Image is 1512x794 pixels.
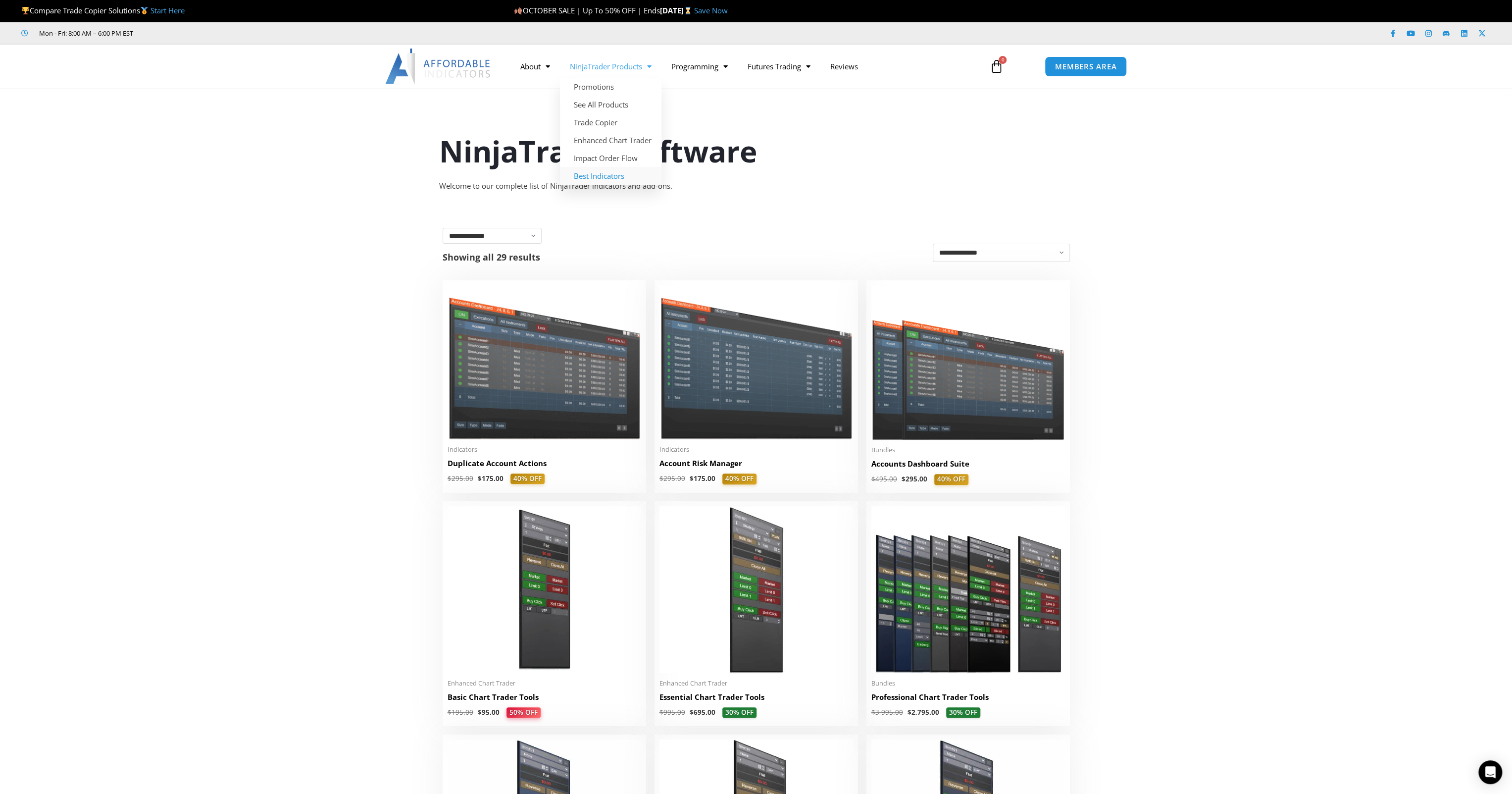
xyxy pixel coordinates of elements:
[21,5,185,15] span: Compare Trade Copier Solutions
[1055,63,1117,70] span: MEMBERS AREA
[871,692,1065,702] h2: Professional Chart Trader Tools
[659,458,853,474] a: Account Risk Manager
[510,474,545,484] span: 40% OFF
[37,27,133,39] span: Mon - Fri: 8:00 AM – 6:00 PM EST
[443,253,540,262] p: Showing all 29 results
[684,7,692,14] img: ⌛
[661,55,738,78] a: Programming
[514,5,659,15] span: OCTOBER SALE | Up To 50% OFF | Ends
[690,474,715,483] bdi: 175.00
[659,708,685,717] bdi: 995.00
[478,474,482,483] span: $
[659,5,694,15] strong: [DATE]
[934,474,968,485] span: 40% OFF
[659,474,663,483] span: $
[22,7,29,14] img: 🏆
[946,707,980,718] span: 30% OFF
[439,179,1073,193] div: Welcome to our complete list of NinjaTrader indicators and add-ons.
[448,474,452,483] span: $
[560,149,661,167] a: Impact Order Flow
[510,55,560,78] a: About
[871,459,1065,469] h2: Accounts Dashboard Suite
[933,244,1070,262] select: Shop order
[871,692,1065,707] a: Professional Chart Trader Tools
[478,708,482,717] span: $
[448,506,641,673] img: BasicTools
[560,167,661,185] a: Best Indicators
[974,52,1018,81] a: 0
[659,474,685,483] bdi: 295.00
[871,475,875,483] span: $
[659,458,853,469] h2: Account Risk Manager
[907,708,911,717] span: $
[478,708,500,717] bdi: 95.00
[871,708,875,717] span: $
[659,708,663,717] span: $
[560,78,661,96] a: Promotions
[448,458,641,469] h2: Duplicate Account Actions
[448,692,641,707] a: Basic Chart Trader Tools
[448,679,641,688] span: Enhanced Chart Trader
[871,679,1065,688] span: Bundles
[448,692,641,702] h2: Basic Chart Trader Tools
[478,474,504,483] bdi: 175.00
[722,474,756,484] span: 40% OFF
[871,475,897,483] bdi: 495.00
[439,130,1073,172] h1: NinjaTrader Software
[448,458,641,474] a: Duplicate Account Actions
[659,692,853,702] h2: Essential Chart Trader Tools
[871,506,1065,673] img: ProfessionalToolsBundlePage
[385,49,492,84] img: LogoAI | Affordable Indicators – NinjaTrader
[151,5,185,15] a: Start Here
[448,445,641,454] span: Indicators
[659,692,853,707] a: Essential Chart Trader Tools
[902,475,927,483] bdi: 295.00
[820,55,868,78] a: Reviews
[1478,760,1502,784] div: Open Intercom Messenger
[999,56,1007,64] span: 0
[147,28,296,38] iframe: Customer reviews powered by Trustpilot
[871,708,903,717] bdi: 3,995.00
[659,285,853,439] img: Account Risk Manager
[871,285,1065,440] img: Accounts Dashboard Suite
[448,708,452,717] span: $
[1045,56,1127,77] a: MEMBERS AREA
[871,459,1065,474] a: Accounts Dashboard Suite
[659,679,853,688] span: Enhanced Chart Trader
[560,78,661,185] ul: NinjaTrader Products
[448,474,473,483] bdi: 295.00
[448,708,473,717] bdi: 195.00
[659,445,853,454] span: Indicators
[871,446,1065,454] span: Bundles
[690,708,715,717] bdi: 695.00
[738,55,820,78] a: Futures Trading
[560,131,661,149] a: Enhanced Chart Trader
[690,474,694,483] span: $
[141,7,148,14] img: 🥇
[659,506,853,673] img: Essential Chart Trader Tools
[560,96,661,113] a: See All Products
[505,707,542,718] span: 50% OFF
[690,708,694,717] span: $
[560,55,661,78] a: NinjaTrader Products
[510,55,978,78] nav: Menu
[722,707,756,718] span: 30% OFF
[560,113,661,131] a: Trade Copier
[448,285,641,439] img: Duplicate Account Actions
[514,7,522,14] img: 🍂
[907,708,939,717] bdi: 2,795.00
[902,475,906,483] span: $
[694,5,728,15] a: Save Now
